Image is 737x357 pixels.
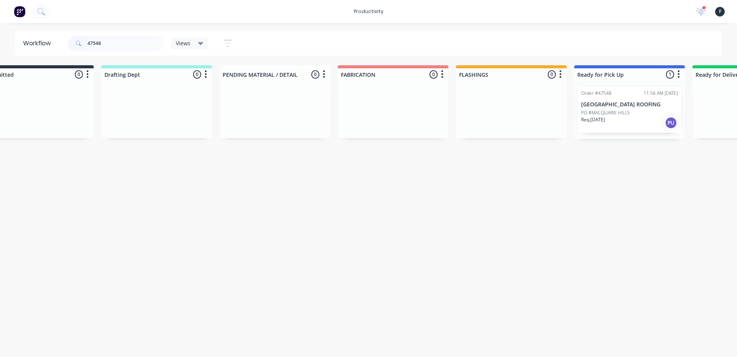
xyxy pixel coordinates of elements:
[581,116,605,123] p: Req. [DATE]
[665,117,677,129] div: PU
[581,90,611,97] div: Order #47548
[14,6,25,17] img: Factory
[350,6,387,17] div: productivity
[719,8,721,15] span: F
[176,39,190,47] span: Views
[581,101,678,108] p: [GEOGRAPHIC_DATA] ROOFING
[23,39,55,48] div: Workflow
[581,109,630,116] p: PO #MACQUARIE HILLS
[88,36,164,51] input: Search for orders...
[578,87,681,133] div: Order #4754811:56 AM [DATE][GEOGRAPHIC_DATA] ROOFINGPO #MACQUARIE HILLSReq.[DATE]PU
[644,90,678,97] div: 11:56 AM [DATE]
